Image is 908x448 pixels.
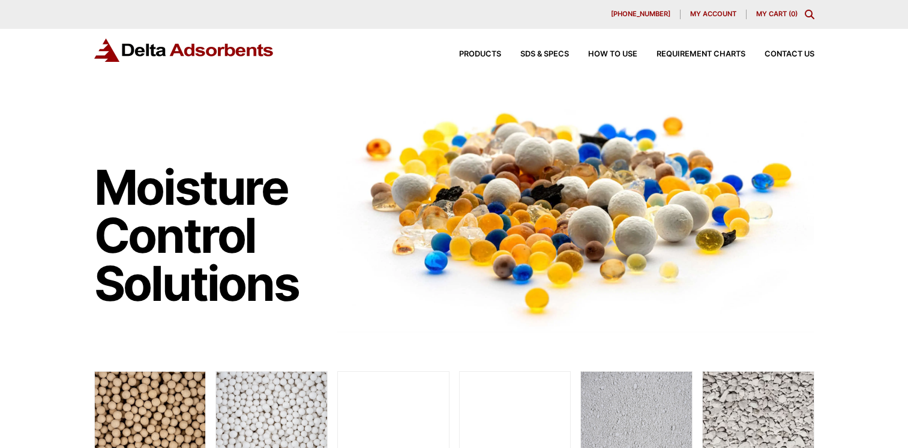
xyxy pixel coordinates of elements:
a: Products [440,50,501,58]
span: 0 [791,10,795,18]
a: My Cart (0) [756,10,798,18]
div: Toggle Modal Content [805,10,814,19]
img: Delta Adsorbents [94,38,274,62]
span: My account [690,11,736,17]
span: How to Use [588,50,637,58]
a: My account [681,10,747,19]
span: [PHONE_NUMBER] [611,11,670,17]
h1: Moisture Control Solutions [94,163,326,307]
span: Contact Us [765,50,814,58]
span: Requirement Charts [657,50,745,58]
span: Products [459,50,501,58]
a: SDS & SPECS [501,50,569,58]
a: Requirement Charts [637,50,745,58]
img: Image [337,91,814,333]
a: How to Use [569,50,637,58]
a: Contact Us [745,50,814,58]
span: SDS & SPECS [520,50,569,58]
a: [PHONE_NUMBER] [601,10,681,19]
